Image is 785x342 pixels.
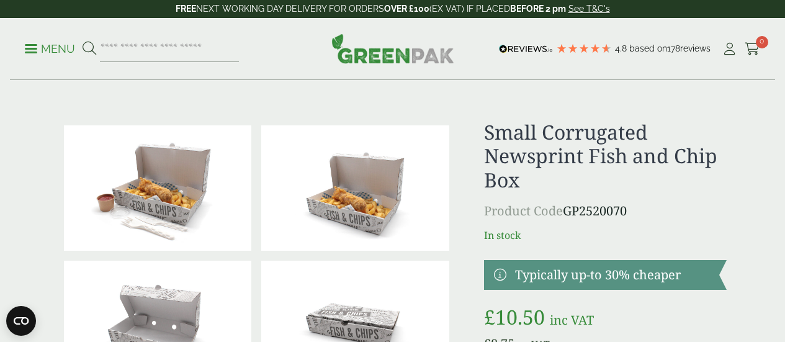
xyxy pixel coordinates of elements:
[331,34,454,63] img: GreenPak Supplies
[484,202,563,219] span: Product Code
[556,43,612,54] div: 4.78 Stars
[64,125,252,251] img: Small Corrugated Newsprint Fish & Chips Box With Food Variant 1
[261,125,449,251] img: Small Corrugated Newsprint Fish & Chips Box With Food
[510,4,566,14] strong: BEFORE 2 pm
[176,4,196,14] strong: FREE
[568,4,610,14] a: See T&C's
[484,304,545,330] bdi: 10.50
[615,43,629,53] span: 4.8
[722,43,737,55] i: My Account
[499,45,553,53] img: REVIEWS.io
[384,4,429,14] strong: OVER £100
[6,306,36,336] button: Open CMP widget
[680,43,711,53] span: reviews
[550,312,594,328] span: inc VAT
[25,42,75,54] a: Menu
[484,120,727,192] h1: Small Corrugated Newsprint Fish and Chip Box
[25,42,75,56] p: Menu
[484,202,727,220] p: GP2520070
[484,304,495,330] span: £
[756,36,768,48] span: 0
[629,43,667,53] span: Based on
[484,228,727,243] p: In stock
[745,43,760,55] i: Cart
[667,43,680,53] span: 178
[745,40,760,58] a: 0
